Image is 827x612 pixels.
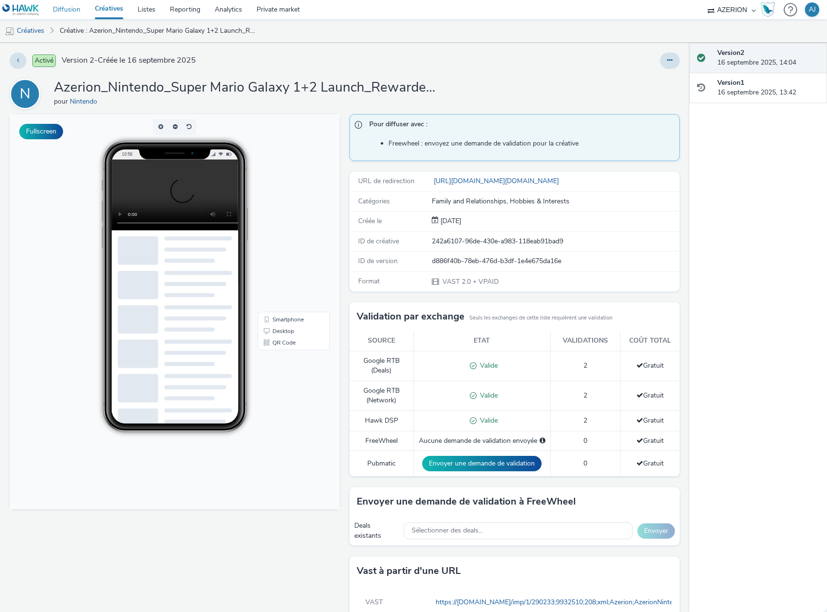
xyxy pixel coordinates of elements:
span: Desktop [263,214,284,220]
span: VAST [365,598,383,607]
h3: Envoyer une demande de validation à FreeWheel [357,494,576,509]
img: undefined Logo [2,4,39,16]
div: Sélectionnez un deal ci-dessous et cliquez sur Envoyer pour envoyer une demande de validation à F... [540,436,545,446]
th: Etat [413,331,550,351]
span: ID de créative [358,237,399,246]
h3: Validation par exchange [357,309,465,324]
small: Seuls les exchanges de cette liste requièrent une validation [469,314,612,322]
div: N [20,80,30,107]
td: Google RTB (Network) [349,381,413,411]
span: Pour diffuser avec : [369,120,670,132]
div: Deals existants [354,521,399,541]
span: Catégories [358,197,390,206]
span: 0 [583,459,587,468]
button: Fullscreen [19,124,63,139]
h3: Vast à partir d'une URL [357,564,461,578]
span: Gratuit [636,361,664,370]
span: QR Code [263,226,286,231]
button: Envoyer [637,523,675,539]
div: Aucune demande de validation envoyée [419,436,545,446]
span: Gratuit [636,416,664,425]
span: [DATE] [439,216,461,226]
a: N [10,89,44,98]
span: Créée le [358,216,382,226]
span: 10:56 [112,37,123,42]
span: Sélectionner des deals... [412,527,483,535]
th: Validations [550,331,620,351]
span: 2 [583,391,587,400]
td: Google RTB (Deals) [349,351,413,381]
div: Family and Relationships, Hobbies & Interests [432,197,679,206]
div: 16 septembre 2025, 13:42 [717,78,819,98]
th: Source [349,331,413,351]
li: Desktop [250,211,318,223]
td: Pubmatic [349,451,413,476]
a: Hawk Academy [761,2,779,17]
div: Création 16 septembre 2025, 13:42 [439,216,461,226]
li: QR Code [250,223,318,234]
span: Gratuit [636,436,664,445]
div: AJ [809,2,816,17]
span: VAST 2.0 + VPAID [441,277,499,286]
a: Créative : Azerion_Nintendo_Super Mario Galaxy 1+2 Launch_Rewarded Video_MT_VAST_PreLaunch_16/09-... [55,19,262,42]
span: Version 2 - Créée le 16 septembre 2025 [62,55,196,66]
div: d886f40b-78eb-476d-b3df-1e4e675da16e [432,256,679,266]
span: 2 [583,416,587,425]
img: mobile [5,27,14,36]
span: Gratuit [636,459,664,468]
span: Format [358,277,380,286]
strong: Version 1 [717,78,744,87]
span: Valide [477,361,498,370]
span: ID de version [358,256,398,266]
span: Smartphone [263,202,294,208]
strong: Version 2 [717,48,744,57]
li: Smartphone [250,200,318,211]
li: Freewheel : envoyez une demande de validation pour la créative [388,139,674,148]
span: Activé [32,54,56,67]
th: Coût total [620,331,680,351]
h1: Azerion_Nintendo_Super Mario Galaxy 1+2 Launch_Rewarded Video_MT_VAST_PreLaunch_16/09-01/10 [54,79,439,97]
span: Gratuit [636,391,664,400]
td: Hawk DSP [349,411,413,431]
span: 0 [583,436,587,445]
span: Valide [477,391,498,400]
div: 242a6107-96de-430e-a983-118eab91bad9 [432,237,679,246]
span: Valide [477,416,498,425]
span: URL de redirection [358,176,414,186]
span: pour [54,97,70,106]
td: FreeWheel [349,431,413,451]
img: Hawk Academy [761,2,775,17]
a: [URL][DOMAIN_NAME][DOMAIN_NAME] [432,176,563,186]
a: Nintendo [70,97,101,106]
button: Envoyer une demande de validation [422,456,542,471]
span: 2 [583,361,587,370]
div: 16 septembre 2025, 14:04 [717,48,819,68]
